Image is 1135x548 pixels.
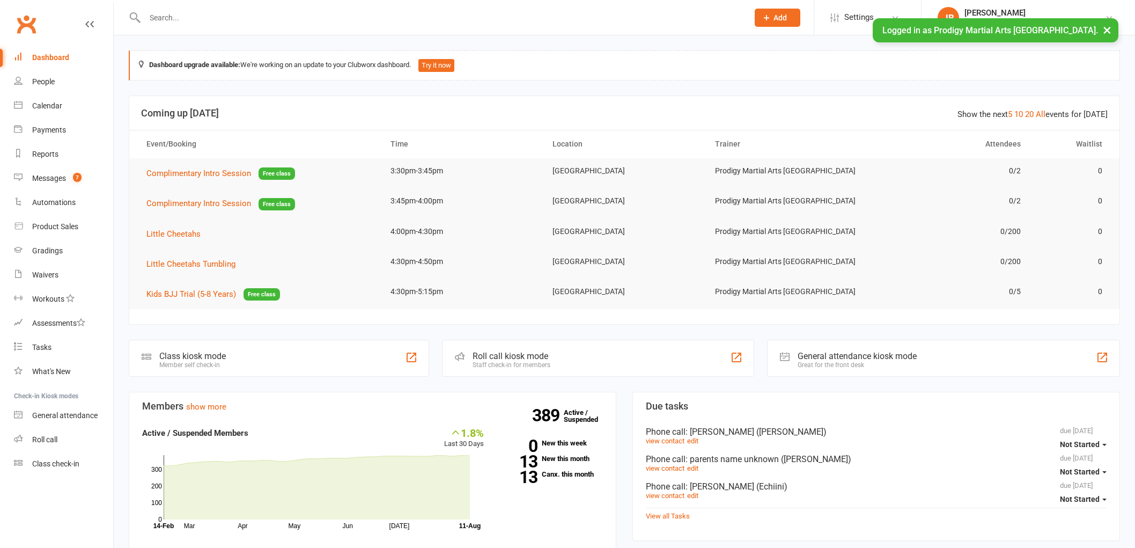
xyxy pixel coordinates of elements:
[1060,467,1100,476] span: Not Started
[14,335,113,360] a: Tasks
[146,167,295,180] button: Complimentary Intro SessionFree class
[964,18,1105,27] div: Prodigy Martial Arts [GEOGRAPHIC_DATA]
[868,130,1030,158] th: Attendees
[532,407,564,423] strong: 389
[686,427,827,437] span: : [PERSON_NAME] ([PERSON_NAME])
[149,61,240,69] strong: Dashboard upgrade available:
[1030,158,1111,184] td: 0
[868,158,1030,184] td: 0/2
[381,279,543,304] td: 4:30pm-5:15pm
[32,411,98,420] div: General attendance
[473,361,550,369] div: Staff check-in for members
[564,401,611,431] a: 389Active / Suspended
[957,108,1108,121] div: Show the next events for [DATE]
[882,25,1098,35] span: Logged in as Prodigy Martial Arts [GEOGRAPHIC_DATA].
[381,188,543,214] td: 3:45pm-4:00pm
[773,13,787,22] span: Add
[32,319,85,327] div: Assessments
[646,427,1107,437] div: Phone call
[129,50,1120,81] div: We're working on an update to your Clubworx dashboard.
[14,142,113,166] a: Reports
[1030,249,1111,274] td: 0
[500,438,537,454] strong: 0
[14,428,113,452] a: Roll call
[146,258,243,271] button: Little Cheetahs Tumbling
[687,464,698,472] a: edit
[705,219,868,244] td: Prodigy Martial Arts [GEOGRAPHIC_DATA]
[14,118,113,142] a: Payments
[32,101,62,110] div: Calendar
[14,70,113,94] a: People
[868,249,1030,274] td: 0/200
[32,222,78,231] div: Product Sales
[1030,279,1111,304] td: 0
[755,9,800,27] button: Add
[500,440,603,447] a: 0New this week
[14,239,113,263] a: Gradings
[14,46,113,70] a: Dashboard
[646,401,1107,412] h3: Due tasks
[543,219,705,244] td: [GEOGRAPHIC_DATA]
[32,126,66,134] div: Payments
[444,427,484,450] div: Last 30 Days
[687,492,698,500] a: edit
[1060,495,1100,503] span: Not Started
[32,343,51,352] div: Tasks
[146,288,280,301] button: Kids BJJ Trial (5-8 Years)Free class
[141,108,1108,119] h3: Coming up [DATE]
[500,455,603,462] a: 13New this month
[844,5,874,30] span: Settings
[1030,219,1111,244] td: 0
[146,229,201,239] span: Little Cheetahs
[646,464,684,472] a: view contact
[1030,188,1111,214] td: 0
[146,289,236,299] span: Kids BJJ Trial (5-8 Years)
[543,249,705,274] td: [GEOGRAPHIC_DATA]
[1060,462,1107,481] button: Not Started
[32,435,57,444] div: Roll call
[646,492,684,500] a: view contact
[964,8,1105,18] div: [PERSON_NAME]
[146,259,235,269] span: Little Cheetahs Tumbling
[705,188,868,214] td: Prodigy Martial Arts [GEOGRAPHIC_DATA]
[32,174,66,182] div: Messages
[1014,109,1023,119] a: 10
[142,10,741,25] input: Search...
[686,454,851,464] span: : parents name unknown ([PERSON_NAME])
[1025,109,1034,119] a: 20
[14,287,113,311] a: Workouts
[500,469,537,485] strong: 13
[798,361,917,369] div: Great for the front desk
[500,471,603,478] a: 13Canx. this month
[32,367,71,376] div: What's New
[1060,489,1107,509] button: Not Started
[14,191,113,215] a: Automations
[686,481,787,492] span: : [PERSON_NAME] (Echiini)
[186,402,226,412] a: show more
[14,263,113,287] a: Waivers
[32,271,58,279] div: Waivers
[1060,435,1107,454] button: Not Started
[14,404,113,428] a: General attendance kiosk mode
[418,59,454,72] button: Try it now
[14,215,113,239] a: Product Sales
[543,279,705,304] td: [GEOGRAPHIC_DATA]
[142,428,248,438] strong: Active / Suspended Members
[14,311,113,335] a: Assessments
[798,351,917,361] div: General attendance kiosk mode
[32,150,58,158] div: Reports
[73,173,82,182] span: 7
[543,188,705,214] td: [GEOGRAPHIC_DATA]
[32,459,79,468] div: Class check-in
[1008,109,1012,119] a: 5
[473,351,550,361] div: Roll call kiosk mode
[444,427,484,439] div: 1.8%
[381,219,543,244] td: 4:00pm-4:30pm
[381,249,543,274] td: 4:30pm-4:50pm
[500,454,537,470] strong: 13
[381,158,543,184] td: 3:30pm-3:45pm
[543,158,705,184] td: [GEOGRAPHIC_DATA]
[705,279,868,304] td: Prodigy Martial Arts [GEOGRAPHIC_DATA]
[1060,440,1100,449] span: Not Started
[938,7,959,28] div: JB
